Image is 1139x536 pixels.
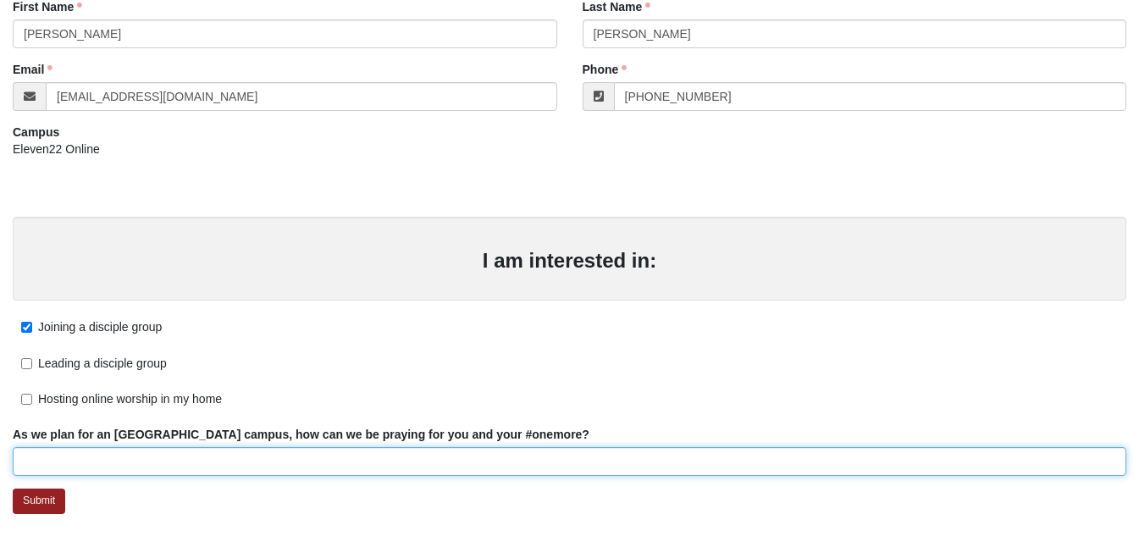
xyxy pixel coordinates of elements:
[583,61,628,78] label: Phone
[13,489,65,513] a: Submit
[38,356,167,370] span: Leading a disciple group
[38,320,162,334] span: Joining a disciple group
[21,394,32,405] input: Hosting online worship in my home
[38,392,222,406] span: Hosting online worship in my home
[13,61,53,78] label: Email
[13,124,59,141] label: Campus
[30,249,1109,274] h3: I am interested in:
[13,426,589,443] label: As we plan for an [GEOGRAPHIC_DATA] campus, how can we be praying for you and your #onemore?
[21,322,32,333] input: Joining a disciple group
[13,141,557,169] div: Eleven22 Online
[21,358,32,369] input: Leading a disciple group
